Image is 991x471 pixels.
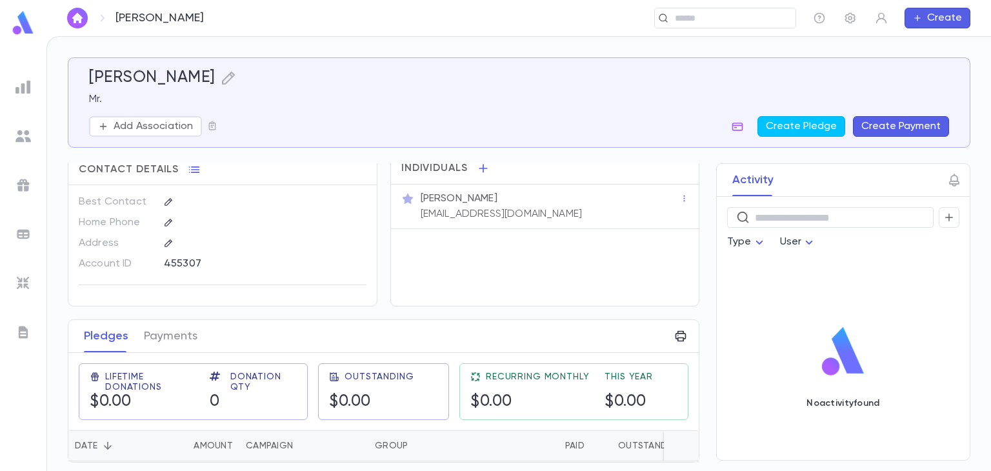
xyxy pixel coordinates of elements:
[173,436,194,456] button: Sort
[565,430,585,461] div: Paid
[368,430,465,461] div: Group
[246,430,293,461] div: Campaign
[486,372,589,382] span: Recurring Monthly
[15,276,31,291] img: imports_grey.530a8a0e642e233f2baf0ef88e8c9fcb.svg
[155,430,239,461] div: Amount
[597,436,618,456] button: Sort
[89,116,202,137] button: Add Association
[79,192,153,212] p: Best Contact
[375,430,408,461] div: Group
[144,320,197,352] button: Payments
[210,392,220,412] h5: 0
[780,237,802,247] span: User
[194,430,233,461] div: Amount
[853,116,949,137] button: Create Payment
[605,392,646,412] h5: $0.00
[97,436,118,456] button: Sort
[15,128,31,144] img: students_grey.60c7aba0da46da39d6d829b817ac14fc.svg
[230,372,297,392] span: Donation Qty
[293,436,314,456] button: Sort
[470,392,512,412] h5: $0.00
[905,8,970,28] button: Create
[164,254,324,273] div: 455307
[329,392,371,412] h5: $0.00
[10,10,36,35] img: logo
[68,430,155,461] div: Date
[757,116,845,137] button: Create Pledge
[239,430,368,461] div: Campaign
[15,325,31,340] img: letters_grey.7941b92b52307dd3b8a917253454ce1c.svg
[345,372,414,382] span: Outstanding
[545,436,565,456] button: Sort
[105,372,194,392] span: Lifetime Donations
[84,320,128,352] button: Pledges
[79,212,153,233] p: Home Phone
[15,79,31,95] img: reports_grey.c525e4749d1bce6a11f5fe2a8de1b229.svg
[114,120,193,133] p: Add Association
[79,163,179,176] span: Contact Details
[421,192,497,205] p: [PERSON_NAME]
[421,208,582,221] p: [EMAIL_ADDRESS][DOMAIN_NAME]
[89,93,949,106] p: Mr.
[408,436,428,456] button: Sort
[90,392,132,412] h5: $0.00
[70,13,85,23] img: home_white.a664292cf8c1dea59945f0da9f25487c.svg
[591,430,688,461] div: Outstanding
[75,430,97,461] div: Date
[780,230,817,255] div: User
[727,230,767,255] div: Type
[15,226,31,242] img: batches_grey.339ca447c9d9533ef1741baa751efc33.svg
[727,237,752,247] span: Type
[115,11,204,25] p: [PERSON_NAME]
[465,430,591,461] div: Paid
[79,254,153,274] p: Account ID
[401,162,468,175] span: Individuals
[15,177,31,193] img: campaigns_grey.99e729a5f7ee94e3726e6486bddda8f1.svg
[89,68,215,88] h5: [PERSON_NAME]
[618,430,681,461] div: Outstanding
[817,326,870,377] img: logo
[79,233,153,254] p: Address
[605,372,653,382] span: This Year
[732,164,774,196] button: Activity
[806,398,879,408] p: No activity found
